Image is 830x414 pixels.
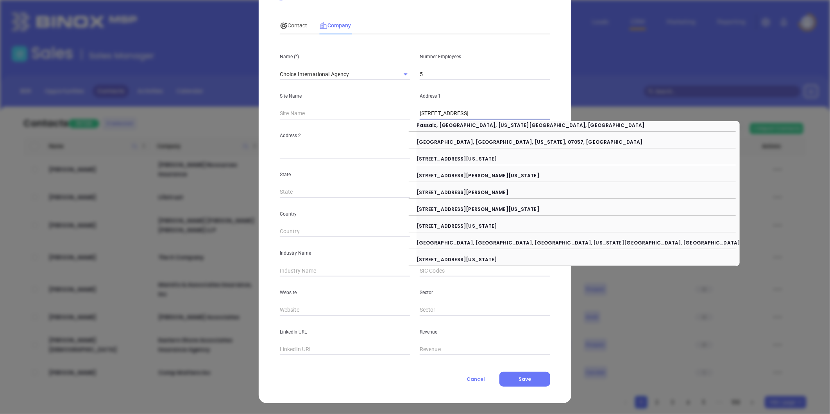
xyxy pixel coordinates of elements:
[417,155,740,159] p: [STREET_ADDRESS][US_STATE]
[417,188,740,192] p: [STREET_ADDRESS][PERSON_NAME]
[280,170,410,179] p: State
[280,288,410,297] p: Website
[417,171,740,175] p: [STREET_ADDRESS][PERSON_NAME][US_STATE]
[280,328,410,336] p: LinkedIn URL
[417,138,740,142] p: [GEOGRAPHIC_DATA], [GEOGRAPHIC_DATA], [US_STATE], 07057, [GEOGRAPHIC_DATA]
[280,304,410,316] input: Website
[280,131,410,140] p: Address 2
[320,22,351,29] span: Company
[417,255,740,259] p: [STREET_ADDRESS][US_STATE]
[280,108,407,120] input: Site Name
[452,372,499,387] button: Cancel
[420,52,550,61] p: Number Employees
[280,226,410,237] input: Country
[280,52,410,61] p: Name (*)
[420,304,550,316] input: Sector
[420,288,550,297] p: Sector
[417,205,740,209] p: [STREET_ADDRESS][PERSON_NAME][US_STATE]
[417,239,740,243] p: [GEOGRAPHIC_DATA], [GEOGRAPHIC_DATA], [GEOGRAPHIC_DATA], [US_STATE][GEOGRAPHIC_DATA], [GEOGRAPHIC...
[420,68,550,80] input: Number Employees
[417,121,740,125] p: Passaic, [GEOGRAPHIC_DATA], [US_STATE][GEOGRAPHIC_DATA], [GEOGRAPHIC_DATA]
[280,210,410,218] p: Country
[280,265,410,277] input: Industry Name
[417,222,740,226] p: [STREET_ADDRESS][US_STATE]
[280,186,410,198] input: State
[420,92,550,100] p: Address 1
[280,22,307,29] span: Contact
[420,328,550,336] p: Revenue
[280,344,410,355] input: LinkedIn URL
[280,249,410,257] p: Industry Name
[499,372,550,387] button: Save
[467,376,485,382] span: Cancel
[519,376,531,382] span: Save
[400,69,411,80] button: Open
[420,344,550,355] input: Revenue
[280,92,410,100] p: Site Name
